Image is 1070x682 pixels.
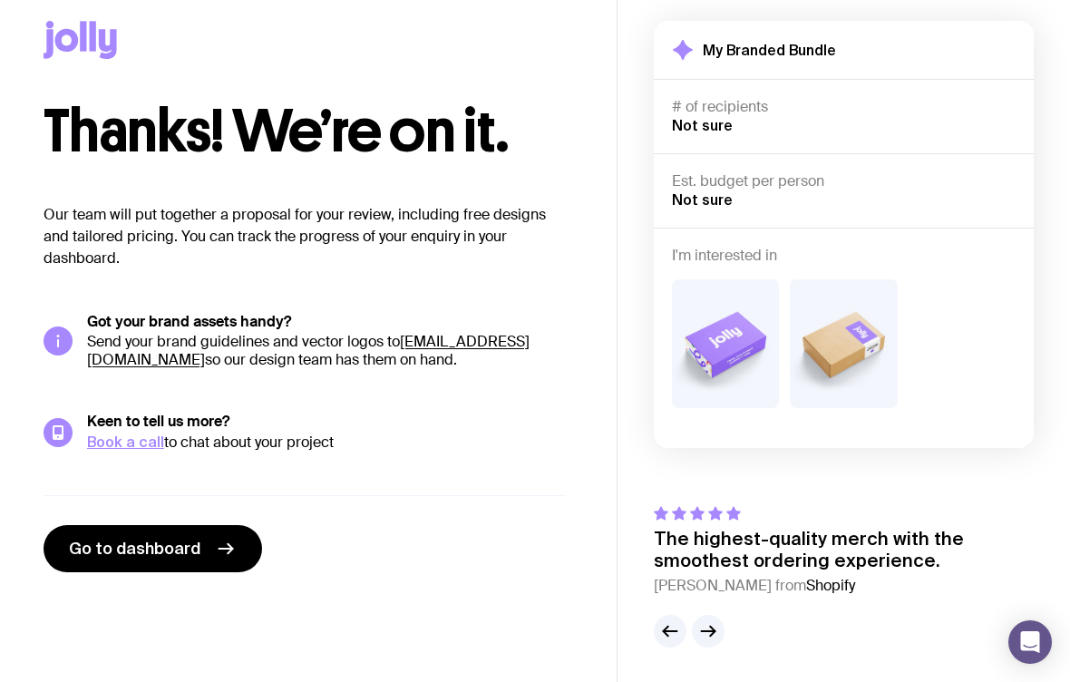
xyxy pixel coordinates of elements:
h2: My Branded Bundle [703,41,836,59]
cite: [PERSON_NAME] from [654,575,1034,597]
span: Not sure [672,117,733,133]
a: Go to dashboard [44,525,262,572]
a: [EMAIL_ADDRESS][DOMAIN_NAME] [87,332,530,369]
h4: Est. budget per person [672,172,1016,190]
h5: Keen to tell us more? [87,413,566,431]
h1: Thanks! We’re on it. [44,102,573,161]
div: Open Intercom Messenger [1008,620,1052,664]
h5: Got your brand assets handy? [87,313,566,331]
span: Shopify [806,576,855,595]
h4: I'm interested in [672,247,1016,265]
p: Send your brand guidelines and vector logos to so our design team has them on hand. [87,333,566,369]
a: Book a call [87,434,164,450]
p: Our team will put together a proposal for your review, including free designs and tailored pricin... [44,204,566,269]
div: to chat about your project [87,433,566,452]
p: The highest-quality merch with the smoothest ordering experience. [654,528,1034,571]
span: Not sure [672,191,733,208]
span: Go to dashboard [69,538,200,560]
h4: # of recipients [672,98,1016,116]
